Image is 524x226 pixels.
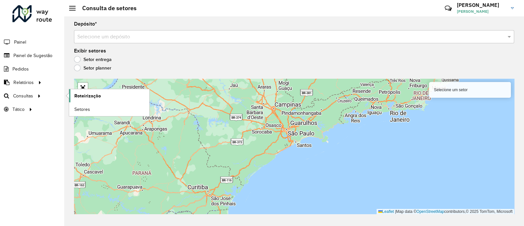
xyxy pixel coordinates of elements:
[78,83,88,92] a: Abrir mapa em tela cheia
[74,65,111,71] label: Setor planner
[74,56,112,63] label: Setor entrega
[12,66,29,72] span: Pedidos
[14,39,26,46] span: Painel
[12,106,25,113] span: Tático
[377,209,514,215] div: Map data © contributors,© 2025 TomTom, Microsoft
[429,82,511,98] div: Selecione um setor
[378,209,394,214] a: Leaflet
[74,20,97,28] label: Depósito
[13,92,33,99] span: Consultas
[69,89,149,102] a: Roteirização
[457,2,506,8] h3: [PERSON_NAME]
[76,5,137,12] h2: Consulta de setores
[457,9,506,14] span: [PERSON_NAME]
[69,103,149,116] a: Setores
[417,209,444,214] a: OpenStreetMap
[74,47,106,55] label: Exibir setores
[13,79,34,86] span: Relatórios
[74,106,90,113] span: Setores
[441,1,455,15] a: Contato Rápido
[395,209,396,214] span: |
[74,92,101,99] span: Roteirização
[13,52,52,59] span: Painel de Sugestão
